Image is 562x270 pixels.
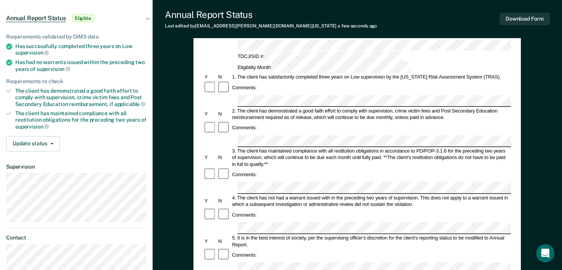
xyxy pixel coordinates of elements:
[231,148,511,167] div: 3. The client has maintained compliance with all restitution obligations in accordance to PD/POP-...
[165,23,377,29] div: Last edited by [EMAIL_ADDRESS][PERSON_NAME][DOMAIN_NAME][US_STATE]
[231,74,511,80] div: 1. The client has satisfactorily completed three years on Low supervision by the [US_STATE] Risk ...
[237,51,405,62] div: TDCJ/SID #:
[203,198,217,204] div: Y
[536,244,554,262] div: Open Intercom Messenger
[231,212,258,218] div: Comments:
[203,111,217,117] div: Y
[6,136,60,151] button: Update status
[231,235,511,248] div: 5. It is in the best interest of society, per the supervising officer's discretion for the client...
[6,34,147,40] div: Requirements validated by OIMS data
[15,88,147,107] div: The client has demonstrated a good faith effort to comply with supervision, crime victim fees and...
[6,235,147,241] dt: Contact
[499,13,550,25] button: Download Form
[6,164,147,170] dt: Supervision
[338,23,377,29] span: a few seconds ago
[165,9,377,20] div: Annual Report Status
[231,84,258,91] div: Comments:
[231,108,511,121] div: 2. The client has demonstrated a good faith effort to comply with supervision, crime victim fees ...
[15,124,49,130] span: supervision
[15,110,147,130] div: The client has maintained compliance with all restitution obligations for the preceding two years of
[6,14,66,22] span: Annual Report Status
[72,14,94,22] span: Eligible
[37,66,70,72] span: supervision
[237,62,412,73] div: Eligibility Month:
[203,154,217,161] div: Y
[231,125,258,131] div: Comments:
[15,50,49,56] span: supervision
[217,74,231,80] div: N
[203,238,217,244] div: Y
[217,238,231,244] div: N
[231,252,258,258] div: Comments:
[231,171,258,178] div: Comments:
[217,154,231,161] div: N
[15,59,147,72] div: Has had no warrants issued within the preceding two years of
[217,111,231,117] div: N
[6,78,147,85] div: Requirements to check
[203,74,217,80] div: Y
[114,101,145,107] span: applicable
[217,198,231,204] div: N
[15,43,147,56] div: Has successfully completed three years on Low
[231,194,511,207] div: 4. The client has not had a warrant issued with in the preceding two years of supervision. This d...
